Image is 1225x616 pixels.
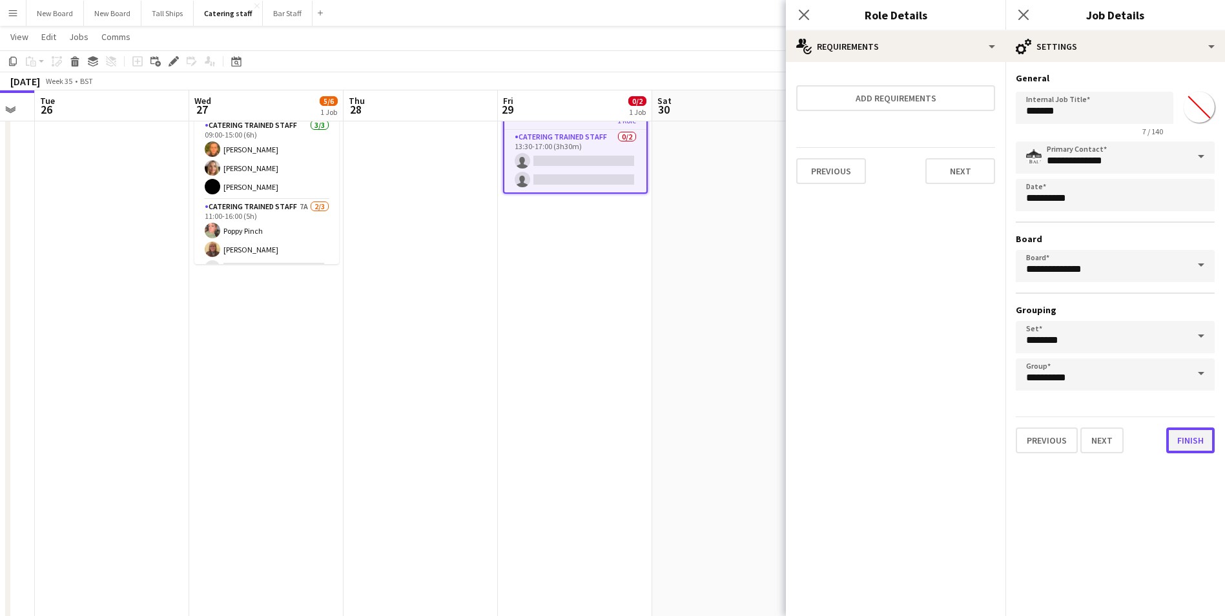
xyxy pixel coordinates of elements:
a: Jobs [64,28,94,45]
div: BST [80,76,93,86]
h3: Board [1016,233,1215,245]
a: Edit [36,28,61,45]
span: Comms [101,31,130,43]
span: 29 [501,102,513,117]
div: 1 Job [320,107,337,117]
span: 27 [192,102,211,117]
app-job-card: Draft13:30-17:00 (3h30m)0/2New job1 RoleCatering trained staff0/213:30-17:00 (3h30m) [503,73,648,194]
span: 28 [347,102,365,117]
h3: Role Details [786,6,1005,23]
button: Next [1080,427,1124,453]
span: 0/2 [628,96,646,106]
span: Fri [503,95,513,107]
h3: General [1016,72,1215,84]
a: Comms [96,28,136,45]
span: Wed [194,95,211,107]
button: Next [925,158,995,184]
span: Edit [41,31,56,43]
button: Catering staff [194,1,263,26]
span: Thu [349,95,365,107]
div: 1 Job [629,107,646,117]
button: Previous [796,158,866,184]
span: Sat [657,95,672,107]
span: Tue [40,95,55,107]
a: View [5,28,34,45]
span: 5/6 [320,96,338,106]
button: Bar Staff [263,1,313,26]
app-card-role: Catering trained staff3/309:00-15:00 (6h)[PERSON_NAME][PERSON_NAME][PERSON_NAME] [194,118,339,200]
button: New Board [26,1,84,26]
button: Finish [1166,427,1215,453]
div: Settings [1005,31,1225,62]
div: Requirements [786,31,1005,62]
h3: Grouping [1016,304,1215,316]
button: Tall Ships [141,1,194,26]
button: Previous [1016,427,1078,453]
button: Add requirements [796,85,995,111]
h3: Job Details [1005,6,1225,23]
app-card-role: Catering trained staff0/213:30-17:00 (3h30m) [504,130,646,192]
span: Jobs [69,31,88,43]
span: 7 / 140 [1132,127,1173,136]
app-card-role: Catering trained staff7A2/311:00-16:00 (5h)Poppy Pinch[PERSON_NAME] [194,200,339,281]
span: View [10,31,28,43]
span: 30 [655,102,672,117]
app-job-card: 09:00-16:00 (7h)5/6Meeting2 RolesCatering trained staff3/309:00-15:00 (6h)[PERSON_NAME][PERSON_NA... [194,73,339,264]
span: 26 [38,102,55,117]
span: Week 35 [43,76,75,86]
div: [DATE] [10,75,40,88]
button: New Board [84,1,141,26]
